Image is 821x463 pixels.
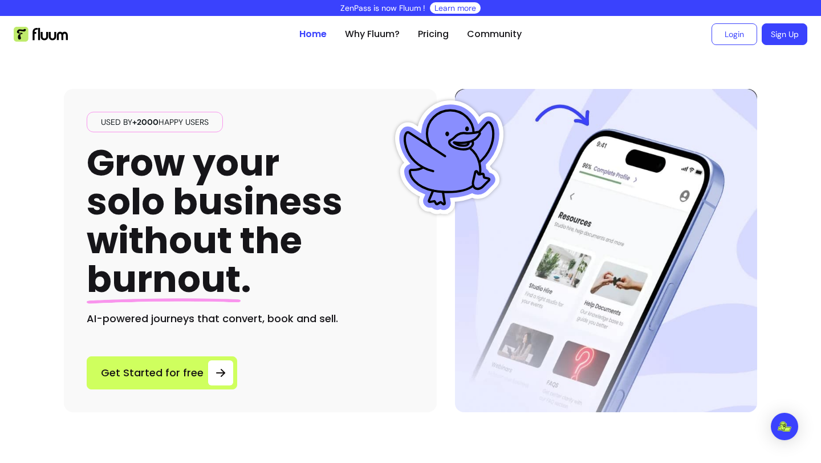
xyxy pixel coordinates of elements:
a: Login [712,23,757,45]
a: Home [299,27,327,41]
p: ZenPass is now Fluum ! [340,2,425,14]
span: +2000 [132,117,158,127]
a: Sign Up [762,23,807,45]
a: Pricing [418,27,449,41]
span: Used by happy users [96,116,213,128]
span: burnout [87,254,241,304]
h2: AI-powered journeys that convert, book and sell. [87,311,414,327]
img: Fluum Duck sticker [392,100,506,214]
img: Hero [455,89,757,412]
h1: Grow your solo business without the . [87,144,343,299]
a: Get Started for free [87,356,237,389]
span: Get Started for free [101,365,204,381]
a: Why Fluum? [345,27,400,41]
a: Learn more [434,2,476,14]
div: Open Intercom Messenger [771,413,798,440]
a: Community [467,27,522,41]
img: Fluum Logo [14,27,68,42]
